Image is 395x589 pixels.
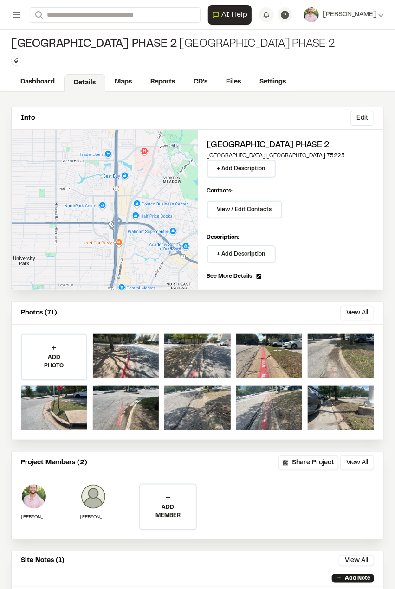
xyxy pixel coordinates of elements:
[221,9,247,20] span: AI Help
[207,152,375,160] p: [GEOGRAPHIC_DATA] , [GEOGRAPHIC_DATA] 75225
[11,37,177,52] span: [GEOGRAPHIC_DATA] Phase 2
[207,187,233,195] p: Contacts:
[208,5,255,25] div: Open AI Assistant
[30,7,46,23] button: Search
[345,574,370,583] p: Add Note
[304,7,384,22] button: [PERSON_NAME]
[21,513,47,520] p: [PERSON_NAME]
[105,73,141,91] a: Maps
[278,455,338,470] button: Share Project
[21,458,87,468] p: Project Members (2)
[207,233,375,242] p: Description:
[207,139,375,152] h2: [GEOGRAPHIC_DATA] Phase 2
[339,555,374,566] button: View All
[250,73,295,91] a: Settings
[184,73,217,91] a: CD's
[340,455,374,470] button: View All
[217,73,250,91] a: Files
[140,503,196,520] p: ADD MEMBER
[21,556,65,566] p: Site Notes (1)
[207,201,282,218] button: View / Edit Contacts
[11,37,335,52] div: [GEOGRAPHIC_DATA] Phase 2
[207,160,276,178] button: + Add Description
[11,73,64,91] a: Dashboard
[304,7,319,22] img: User
[208,5,252,25] button: Open AI Assistant
[80,484,106,510] img: Jacob Hill
[21,113,35,123] p: Info
[207,272,253,281] span: See More Details
[350,111,374,126] button: Edit
[11,56,21,66] button: Edit Tags
[22,353,86,370] p: ADD PHOTO
[141,73,184,91] a: Reports
[207,245,276,263] button: + Add Description
[64,74,105,92] a: Details
[323,10,376,20] span: [PERSON_NAME]
[21,484,47,510] img: Sam Chance
[340,306,374,320] button: View All
[80,513,106,520] p: [PERSON_NAME]
[21,308,57,318] p: Photos (71)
